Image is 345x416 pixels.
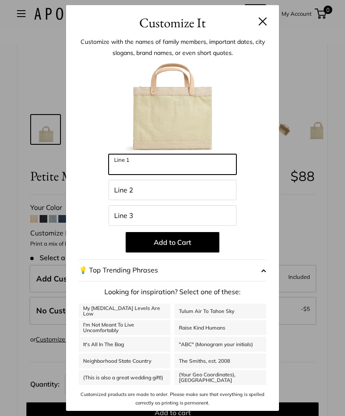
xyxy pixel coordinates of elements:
[79,13,266,33] h3: Customize It
[175,353,266,368] a: The Smiths, est. 2008
[79,337,170,352] a: It's All In The Bag
[79,320,170,335] a: I'm Not Meant To Live Uncomfortably
[79,36,266,58] p: Customize with the names of family members, important dates, city slogans, brand names, or even s...
[175,304,266,318] a: Tulum Air To Tahoe Sky
[79,353,170,368] a: Neighborhood State Country
[79,286,266,298] p: Looking for inspiration? Select one of these:
[79,370,170,385] a: (This is also a great wedding gift!)
[79,304,170,318] a: My [MEDICAL_DATA] Levels Are Low
[175,370,266,385] a: (Your Geo Coordinates), [GEOGRAPHIC_DATA]
[126,232,219,252] button: Add to Cart
[175,320,266,335] a: Raise Kind Humans
[126,60,219,154] img: mint-cust-pmb.jpg
[79,259,266,281] button: 💡 Top Trending Phrases
[79,390,266,407] p: Customized products are made to order. Please make sure that everything is spelled correctly as p...
[175,337,266,352] a: "ABC" (Monogram your initials)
